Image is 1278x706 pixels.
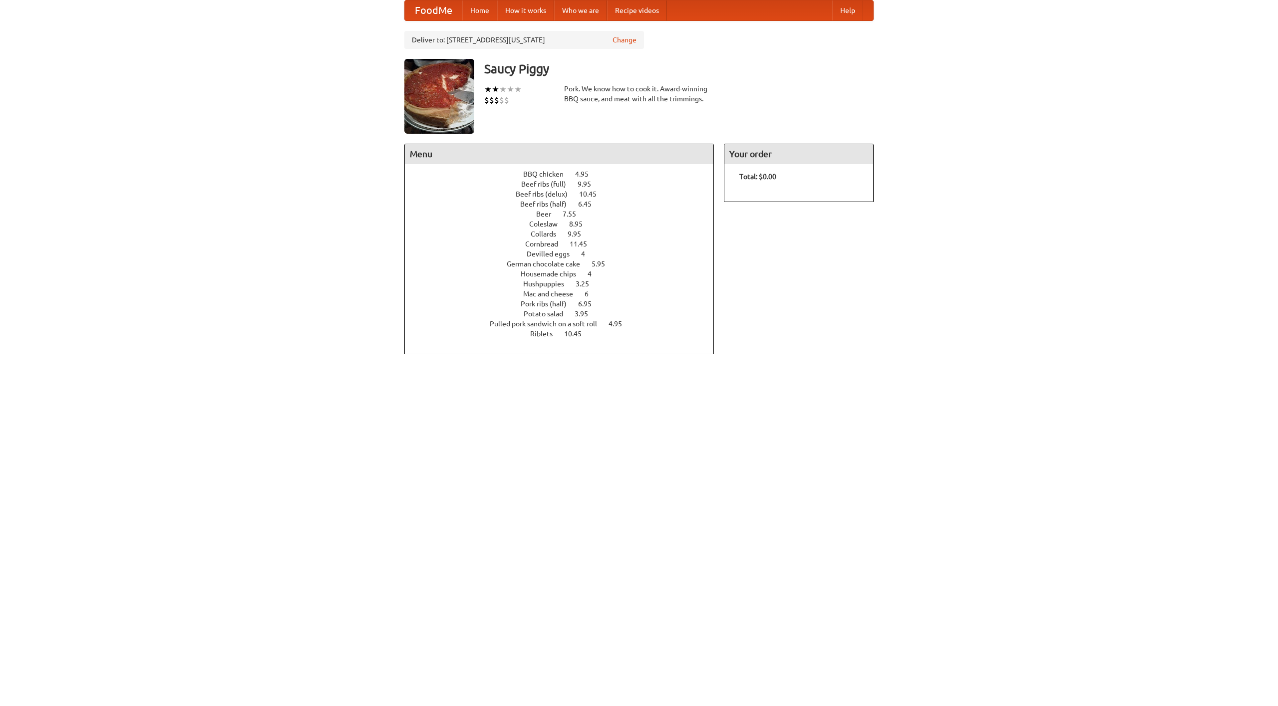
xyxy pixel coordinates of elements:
span: 4 [588,270,602,278]
b: Total: $0.00 [739,173,776,181]
a: Coleslaw 8.95 [529,220,601,228]
a: Hushpuppies 3.25 [523,280,608,288]
li: ★ [492,84,499,95]
span: Mac and cheese [523,290,583,298]
span: German chocolate cake [507,260,590,268]
li: ★ [484,84,492,95]
span: 6.45 [578,200,602,208]
span: Pulled pork sandwich on a soft roll [490,320,607,328]
a: Potato salad 3.95 [524,310,607,318]
a: Pork ribs (half) 6.95 [521,300,610,308]
span: 6 [585,290,599,298]
a: FoodMe [405,0,462,20]
li: $ [499,95,504,106]
span: 4 [581,250,595,258]
a: Pulled pork sandwich on a soft roll 4.95 [490,320,640,328]
span: Potato salad [524,310,573,318]
a: Who we are [554,0,607,20]
span: 10.45 [579,190,607,198]
a: Cornbread 11.45 [525,240,606,248]
a: Beef ribs (full) 9.95 [521,180,610,188]
a: Help [832,0,863,20]
span: 8.95 [569,220,593,228]
a: Beer 7.55 [536,210,595,218]
div: Deliver to: [STREET_ADDRESS][US_STATE] [404,31,644,49]
span: Beer [536,210,561,218]
li: ★ [514,84,522,95]
span: Collards [531,230,566,238]
span: 10.45 [564,330,592,338]
h3: Saucy Piggy [484,59,874,79]
span: 4.95 [575,170,599,178]
span: Riblets [530,330,563,338]
li: $ [504,95,509,106]
span: 9.95 [578,180,601,188]
span: Coleslaw [529,220,568,228]
a: Beef ribs (delux) 10.45 [516,190,615,198]
li: ★ [499,84,507,95]
a: Home [462,0,497,20]
a: Recipe videos [607,0,667,20]
a: Change [613,35,637,45]
span: Hushpuppies [523,280,574,288]
span: Beef ribs (half) [520,200,577,208]
span: 5.95 [592,260,615,268]
a: German chocolate cake 5.95 [507,260,624,268]
span: Housemade chips [521,270,586,278]
img: angular.jpg [404,59,474,134]
a: How it works [497,0,554,20]
div: Pork. We know how to cook it. Award-winning BBQ sauce, and meat with all the trimmings. [564,84,714,104]
li: $ [494,95,499,106]
span: 11.45 [570,240,597,248]
a: Devilled eggs 4 [527,250,604,258]
a: Beef ribs (half) 6.45 [520,200,610,208]
span: Devilled eggs [527,250,580,258]
span: Beef ribs (full) [521,180,576,188]
li: ★ [507,84,514,95]
span: BBQ chicken [523,170,574,178]
span: Cornbread [525,240,568,248]
a: Riblets 10.45 [530,330,600,338]
li: $ [489,95,494,106]
span: 7.55 [563,210,586,218]
h4: Your order [724,144,873,164]
a: Housemade chips 4 [521,270,610,278]
a: Collards 9.95 [531,230,600,238]
a: Mac and cheese 6 [523,290,607,298]
span: 6.95 [578,300,602,308]
h4: Menu [405,144,713,164]
span: Beef ribs (delux) [516,190,578,198]
span: 3.25 [576,280,599,288]
span: Pork ribs (half) [521,300,577,308]
span: 3.95 [575,310,598,318]
a: BBQ chicken 4.95 [523,170,607,178]
li: $ [484,95,489,106]
span: 4.95 [609,320,632,328]
span: 9.95 [568,230,591,238]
